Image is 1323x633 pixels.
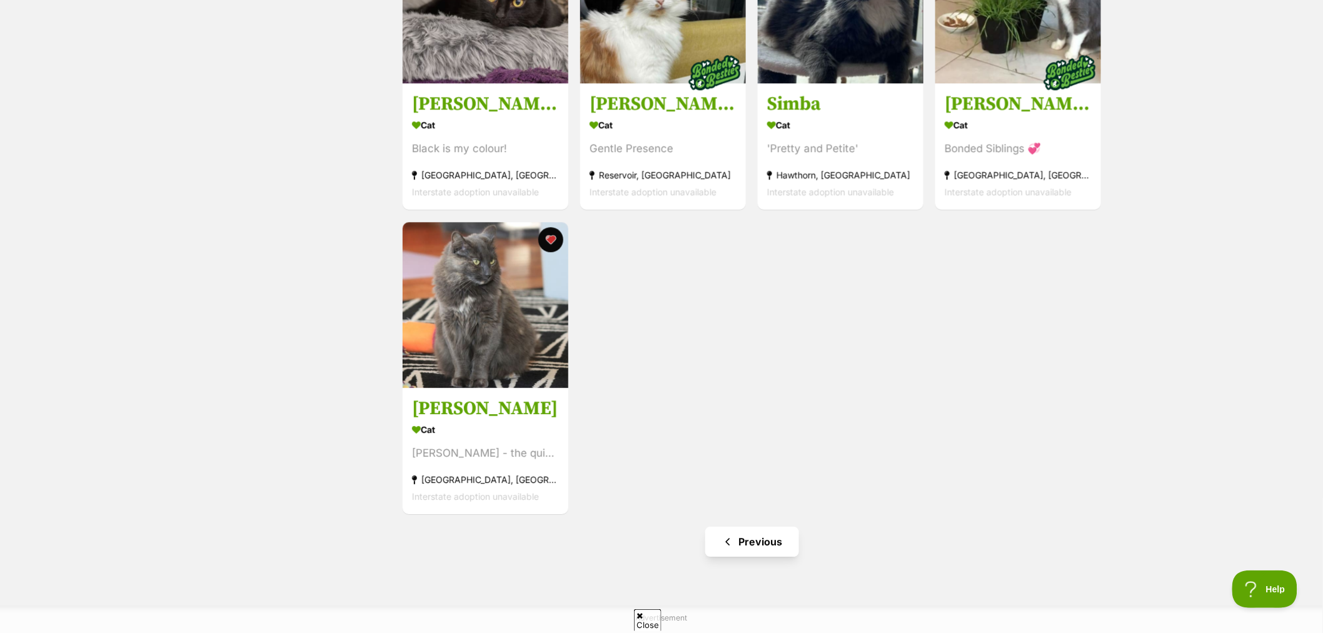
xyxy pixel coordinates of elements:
[767,141,914,158] div: 'Pretty and Petite'
[767,187,894,198] span: Interstate adoption unavailable
[412,471,559,488] div: [GEOGRAPHIC_DATA], [GEOGRAPHIC_DATA]
[412,141,559,158] div: Black is my colour!
[403,222,568,388] img: Amelia
[1232,570,1298,608] iframe: Help Scout Beacon - Open
[935,83,1101,210] a: [PERSON_NAME] & [PERSON_NAME] 💙💜 Cat Bonded Siblings 💞 [GEOGRAPHIC_DATA], [GEOGRAPHIC_DATA] Inter...
[590,141,737,158] div: Gentle Presence
[412,167,559,184] div: [GEOGRAPHIC_DATA], [GEOGRAPHIC_DATA]
[412,116,559,134] div: Cat
[412,93,559,116] h3: [PERSON_NAME] Bunjil **2nd Chance Cat Rescue**
[683,42,746,104] img: bonded besties
[758,83,923,210] a: Simba Cat 'Pretty and Petite' Hawthorn, [GEOGRAPHIC_DATA] Interstate adoption unavailable favourite
[590,116,737,134] div: Cat
[412,445,559,462] div: [PERSON_NAME] - the quiet [DEMOGRAPHIC_DATA]
[590,93,737,116] h3: [PERSON_NAME] & [PERSON_NAME]
[412,420,559,438] div: Cat
[412,397,559,420] h3: [PERSON_NAME]
[412,187,539,198] span: Interstate adoption unavailable
[538,227,563,252] button: favourite
[1039,42,1101,104] img: bonded besties
[945,93,1092,116] h3: [PERSON_NAME] & [PERSON_NAME] 💙💜
[945,167,1092,184] div: [GEOGRAPHIC_DATA], [GEOGRAPHIC_DATA]
[403,83,568,210] a: [PERSON_NAME] Bunjil **2nd Chance Cat Rescue** Cat Black is my colour! [GEOGRAPHIC_DATA], [GEOGRA...
[401,527,1102,557] nav: Pagination
[403,387,568,514] a: [PERSON_NAME] Cat [PERSON_NAME] - the quiet [DEMOGRAPHIC_DATA] [GEOGRAPHIC_DATA], [GEOGRAPHIC_DAT...
[412,491,539,502] span: Interstate adoption unavailable
[767,93,914,116] h3: Simba
[580,83,746,210] a: [PERSON_NAME] & [PERSON_NAME] Cat Gentle Presence Reservoir, [GEOGRAPHIC_DATA] Interstate adoptio...
[945,187,1072,198] span: Interstate adoption unavailable
[705,527,799,557] a: Previous page
[590,167,737,184] div: Reservoir, [GEOGRAPHIC_DATA]
[767,167,914,184] div: Hawthorn, [GEOGRAPHIC_DATA]
[767,116,914,134] div: Cat
[634,609,661,631] span: Close
[945,116,1092,134] div: Cat
[945,141,1092,158] div: Bonded Siblings 💞
[590,187,717,198] span: Interstate adoption unavailable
